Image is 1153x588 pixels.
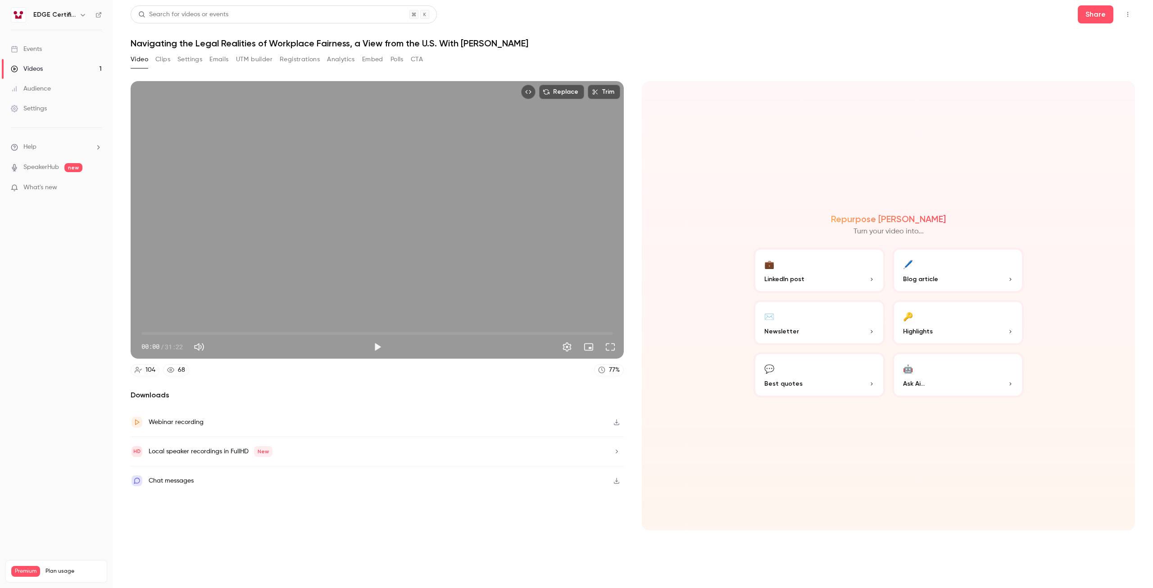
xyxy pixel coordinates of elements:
span: 31:22 [165,342,183,351]
button: CTA [411,52,423,67]
button: Settings [177,52,202,67]
a: SpeakerHub [23,163,59,172]
button: UTM builder [236,52,272,67]
button: Polls [390,52,404,67]
span: Best quotes [764,379,803,388]
div: Search for videos or events [138,10,228,19]
button: 💬Best quotes [754,352,885,397]
span: Newsletter [764,327,799,336]
span: New [254,446,272,457]
h2: Repurpose [PERSON_NAME] [831,214,946,224]
div: Videos [11,64,43,73]
button: Emails [209,52,228,67]
span: Help [23,142,36,152]
span: Blog article [903,274,938,284]
div: Events [11,45,42,54]
button: Mute [190,338,208,356]
button: Clips [155,52,170,67]
button: Video [131,52,148,67]
div: Settings [11,104,47,113]
div: 💼 [764,257,774,271]
div: 68 [178,365,185,375]
p: Turn your video into... [853,226,924,237]
button: Settings [558,338,576,356]
button: 🔑Highlights [892,300,1024,345]
span: Highlights [903,327,933,336]
span: new [64,163,82,172]
li: help-dropdown-opener [11,142,102,152]
a: 77% [594,364,624,376]
button: 🤖Ask Ai... [892,352,1024,397]
div: 00:00 [141,342,183,351]
div: 🖊️ [903,257,913,271]
button: Analytics [327,52,355,67]
div: 104 [145,365,155,375]
span: What's new [23,183,57,192]
iframe: Noticeable Trigger [91,184,102,192]
button: ✉️Newsletter [754,300,885,345]
div: Webinar recording [149,417,204,428]
button: 🖊️Blog article [892,248,1024,293]
span: 00:00 [141,342,159,351]
span: LinkedIn post [764,274,804,284]
button: Play [368,338,386,356]
div: ✉️ [764,309,774,323]
div: 🤖 [903,361,913,375]
button: Embed [362,52,383,67]
img: EDGE Certification [11,8,26,22]
div: Chat messages [149,475,194,486]
button: Embed video [521,85,536,99]
button: Share [1078,5,1113,23]
h2: Downloads [131,390,624,401]
div: 🔑 [903,309,913,323]
h6: EDGE Certification [33,10,76,19]
button: Trim [588,85,620,99]
div: 💬 [764,361,774,375]
a: 68 [163,364,189,376]
h1: Navigating the Legal Realities of Workplace Fairness, a View from the U.S. With [PERSON_NAME] [131,38,1135,49]
button: Registrations [280,52,320,67]
span: / [160,342,164,351]
span: Premium [11,566,40,577]
span: Ask Ai... [903,379,925,388]
button: Top Bar Actions [1121,7,1135,22]
button: Turn on miniplayer [580,338,598,356]
a: 104 [131,364,159,376]
div: Local speaker recordings in FullHD [149,446,272,457]
button: 💼LinkedIn post [754,248,885,293]
div: Audience [11,84,51,93]
button: Full screen [601,338,619,356]
span: Plan usage [45,568,101,575]
div: 77 % [609,365,620,375]
button: Replace [539,85,584,99]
